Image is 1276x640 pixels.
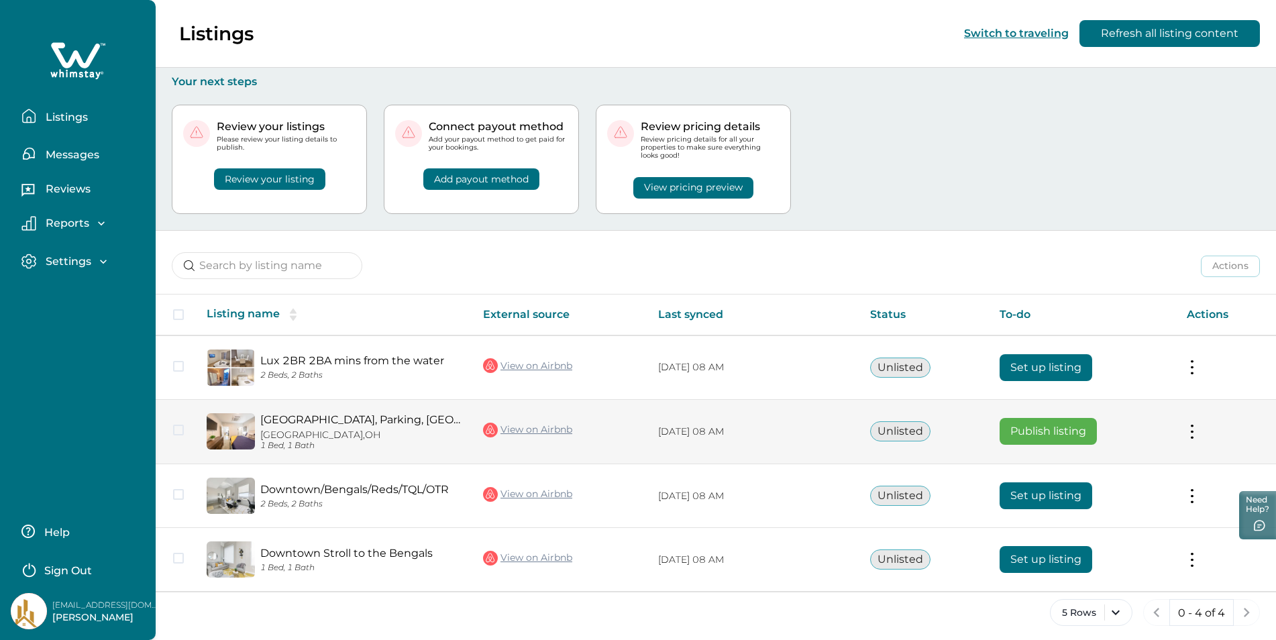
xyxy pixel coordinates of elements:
p: 1 Bed, 1 Bath [260,563,462,573]
a: Lux 2BR 2BA mins from the water [260,354,462,367]
button: Messages [21,140,145,167]
p: [PERSON_NAME] [52,611,160,625]
a: View on Airbnb [483,357,572,374]
button: Actions [1201,256,1260,277]
th: External source [472,295,647,335]
p: Reports [42,217,89,230]
p: Sign Out [44,564,92,578]
th: Listing name [196,295,472,335]
p: Review pricing details [641,120,780,134]
p: [DATE] 08 AM [658,361,849,374]
p: Listings [179,22,254,45]
button: View pricing preview [633,177,753,199]
button: Set up listing [1000,354,1092,381]
button: Set up listing [1000,546,1092,573]
button: Publish listing [1000,418,1097,445]
a: Downtown Stroll to the Bengals [260,547,462,559]
th: To-do [989,295,1177,335]
p: 2 Beds, 2 Baths [260,370,462,380]
img: propertyImage_Lux 2BR 2BA mins from the water [207,350,255,386]
p: [DATE] 08 AM [658,425,849,439]
button: Reviews [21,178,145,205]
button: Listings [21,103,145,129]
p: 2 Beds, 2 Baths [260,499,462,509]
a: [GEOGRAPHIC_DATA], Parking, [GEOGRAPHIC_DATA] [260,413,462,426]
button: Sign Out [21,555,140,582]
p: 0 - 4 of 4 [1178,606,1225,620]
p: [EMAIL_ADDRESS][DOMAIN_NAME] [52,598,160,612]
button: Add payout method [423,168,539,190]
p: [DATE] 08 AM [658,490,849,503]
button: Settings [21,254,145,269]
th: Status [859,295,989,335]
button: Unlisted [870,486,931,506]
p: [DATE] 08 AM [658,553,849,567]
button: Unlisted [870,421,931,441]
img: Whimstay Host [11,593,47,629]
a: Downtown/Bengals/Reds/TQL/OTR [260,483,462,496]
img: propertyImage_Downtown/Bengals/Reds/TQL/OTR [207,478,255,514]
button: Help [21,518,140,545]
p: Add your payout method to get paid for your bookings. [429,136,568,152]
a: View on Airbnb [483,421,572,439]
button: 5 Rows [1050,599,1132,626]
button: Refresh all listing content [1079,20,1260,47]
input: Search by listing name [172,252,362,279]
p: 1 Bed, 1 Bath [260,441,462,451]
th: Last synced [647,295,859,335]
button: 0 - 4 of 4 [1169,599,1234,626]
button: Switch to traveling [964,27,1069,40]
button: Set up listing [1000,482,1092,509]
img: propertyImage_King Bed, Parking, Near Stadium [207,413,255,449]
a: View on Airbnb [483,486,572,503]
button: Reports [21,216,145,231]
p: Settings [42,255,91,268]
p: Review pricing details for all your properties to make sure everything looks good! [641,136,780,160]
p: Reviews [42,182,91,196]
button: sorting [280,308,307,321]
p: Help [40,526,70,539]
p: Listings [42,111,88,124]
th: Actions [1176,295,1276,335]
button: Unlisted [870,549,931,570]
p: Please review your listing details to publish. [217,136,356,152]
p: Connect payout method [429,120,568,134]
button: previous page [1143,599,1170,626]
button: next page [1233,599,1260,626]
p: Your next steps [172,75,1260,89]
p: [GEOGRAPHIC_DATA], OH [260,429,462,441]
button: Review your listing [214,168,325,190]
button: Unlisted [870,358,931,378]
p: Messages [42,148,99,162]
img: propertyImage_Downtown Stroll to the Bengals [207,541,255,578]
a: View on Airbnb [483,549,572,567]
p: Review your listings [217,120,356,134]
